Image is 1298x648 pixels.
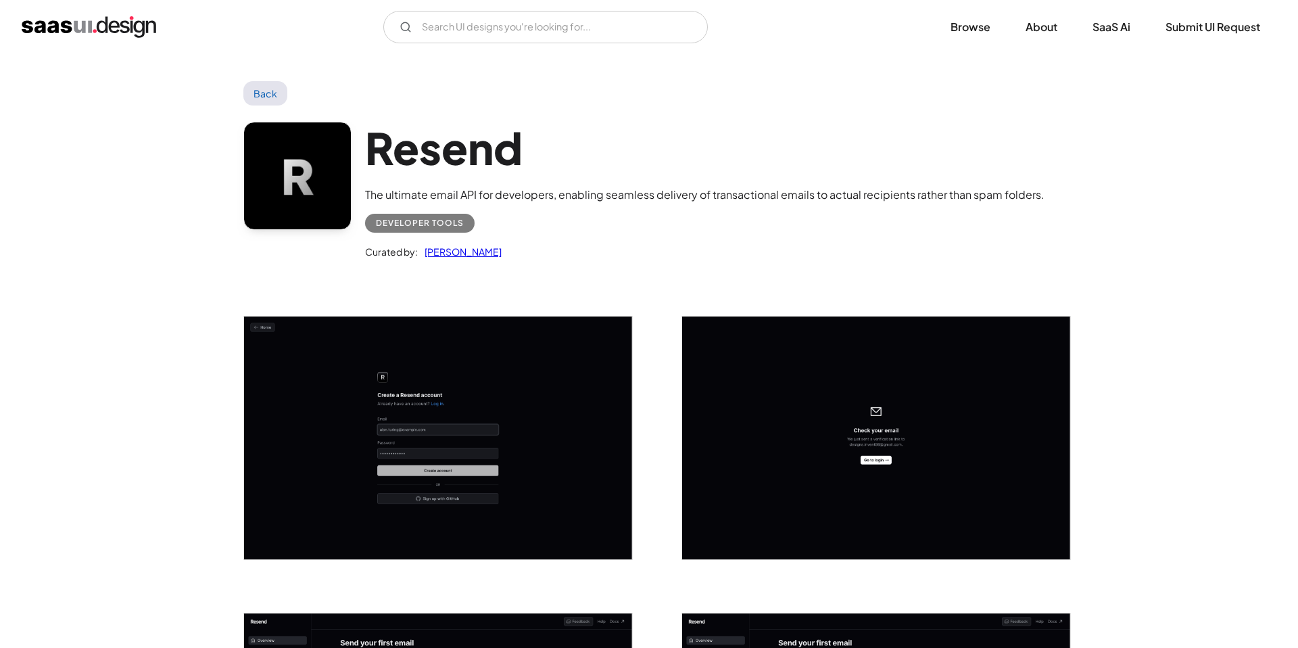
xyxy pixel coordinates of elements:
a: open lightbox [682,317,1070,559]
a: [PERSON_NAME] [418,244,502,260]
a: Submit UI Request [1149,12,1276,42]
a: Back [243,81,287,106]
div: Developer tools [376,215,464,231]
div: The ultimate email API for developers, enabling seamless delivery of transactional emails to actu... [365,187,1044,203]
div: Curated by: [365,244,418,260]
a: SaaS Ai [1076,12,1147,42]
form: Email Form [383,11,708,43]
a: Browse [934,12,1007,42]
a: home [22,16,156,38]
input: Search UI designs you're looking for... [383,11,708,43]
img: 6479b442deb962c089319b51_Resend%20Signup%20Screen.png [244,317,632,559]
img: 6479b442ee663519a614f453_Resend%20Email%20Verify%20Screen.png [682,317,1070,559]
a: About [1009,12,1074,42]
a: open lightbox [244,317,632,559]
h1: Resend [365,122,1044,174]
